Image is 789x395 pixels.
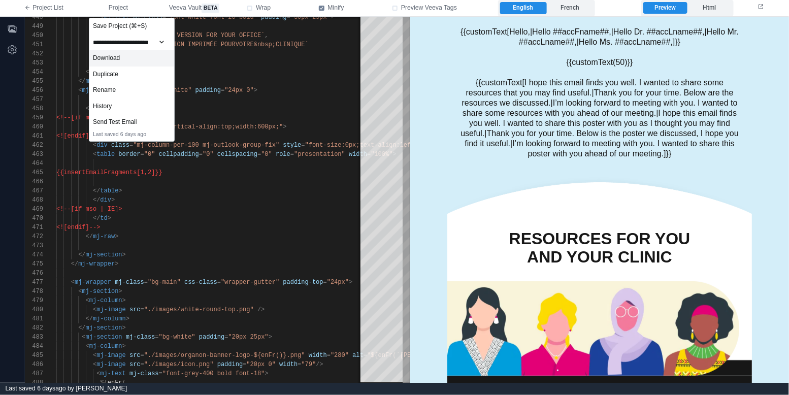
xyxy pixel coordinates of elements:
[122,297,126,304] span: >
[290,151,294,158] span: =
[25,250,43,259] div: 474
[25,259,43,269] div: 475
[96,361,126,368] span: mj-image
[25,58,43,68] div: 453
[25,131,43,141] div: 461
[25,305,43,314] div: 480
[236,41,309,48] span: VOTRE&nbsp;CLINIQUE`
[71,279,75,286] span: <
[331,352,349,359] span: "280"
[115,260,118,268] span: >
[25,205,43,214] div: 469
[86,297,89,304] span: <
[221,279,279,286] span: "wrapper-gutter"
[25,141,43,150] div: 462
[108,32,265,39] span: `REQUEST A PRINTED VERSION FOR YOUR OFFICE`
[141,306,144,313] span: =
[25,177,43,186] div: 466
[159,334,195,341] span: "bg-white"
[144,151,155,158] span: "0"
[25,49,43,58] div: 452
[89,18,175,142] div: Project
[25,323,43,333] div: 482
[159,151,199,158] span: cellpadding
[283,142,302,149] span: style
[122,251,126,258] span: >
[122,324,126,332] span: >
[96,306,126,313] span: mj-image
[144,352,305,359] span: "./images/organon-banner-logo-${enFr()}.png"
[141,151,144,158] span: =
[96,142,108,149] span: div
[56,206,122,213] span: <!--[if mso | IE]>
[122,343,126,350] span: >
[25,95,43,104] div: 457
[86,233,93,240] span: </
[89,114,174,130] div: Send Test Email
[25,150,43,159] div: 463
[100,379,107,386] span: ${
[86,343,89,350] span: <
[118,151,140,158] span: border
[82,87,118,94] span: mj-section
[25,314,43,323] div: 481
[25,22,43,31] div: 449
[184,279,217,286] span: css-class
[129,361,141,368] span: src
[86,334,122,341] span: mj-section
[109,4,128,13] span: Project
[111,142,129,149] span: class
[93,142,96,149] span: <
[159,370,162,377] span: =
[108,379,122,386] span: enFr
[25,378,43,387] div: 488
[93,151,96,158] span: <
[78,288,82,295] span: <
[93,315,126,322] span: mj-column
[401,4,457,13] span: Preview Veeva Tags
[93,361,96,368] span: <
[75,279,111,286] span: mj-wrapper
[224,334,228,341] span: =
[199,334,224,341] span: padding
[500,2,546,14] label: English
[25,77,43,86] div: 455
[86,324,122,332] span: mj-section
[115,233,118,240] span: >
[96,352,126,359] span: mj-image
[302,361,316,368] span: "79"
[276,151,290,158] span: role
[118,288,122,295] span: >
[148,279,181,286] span: "bg-main"
[687,2,731,14] label: Html
[93,233,115,240] span: mj-raw
[349,279,352,286] span: >
[25,232,43,241] div: 472
[247,361,276,368] span: "20px 0"
[155,334,158,341] span: =
[25,360,43,369] div: 486
[261,14,286,21] span: padding
[25,68,43,77] div: 454
[221,87,224,94] span: =
[56,169,162,176] span: {{insertEmailFragments[1,2]}}
[100,196,111,204] span: div
[86,105,89,112] span: <
[327,279,349,286] span: "24px"
[25,214,43,223] div: 470
[100,370,125,377] span: mj-text
[643,2,687,14] label: Preview
[25,351,43,360] div: 485
[25,31,43,40] div: 450
[100,187,118,194] span: table
[89,67,174,83] div: Duplicate
[78,78,85,85] span: </
[93,187,100,194] span: </
[118,187,122,194] span: >
[25,269,43,278] div: 476
[93,196,100,204] span: </
[56,224,100,231] span: <![endif]-->
[25,369,43,378] div: 487
[279,361,298,368] span: width
[162,370,265,377] span: "font-grey-400 bold font-18"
